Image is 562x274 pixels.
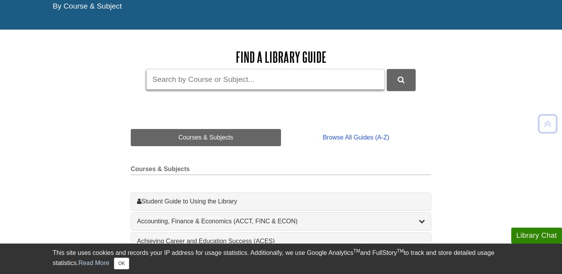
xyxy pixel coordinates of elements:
[387,69,416,90] button: DU Library Guides Search
[53,1,509,12] div: By Course & Subject
[353,248,360,254] sup: TM
[137,217,425,226] a: Accounting, Finance & Economics (ACCT, FINC & ECON)
[398,76,404,83] i: Search Library Guides
[78,260,109,266] a: Read More
[511,228,562,244] button: Library Chat
[131,166,431,175] h2: Courses & Subjects
[131,129,281,146] a: Courses & Subjects
[114,258,129,269] button: Close
[281,129,431,146] a: Browse All Guides (A-Z)
[53,248,509,269] div: This site uses cookies and records your IP address for usage statistics. Additionally, we use Goo...
[535,118,560,129] a: Back to Top
[146,69,385,90] input: Search by Course or Subject...
[131,49,431,65] h2: Find a Library Guide
[397,248,404,254] sup: TM
[137,237,425,246] a: Achieving Career and Education Success (ACES)
[137,197,425,206] a: Student Guide to Using the Library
